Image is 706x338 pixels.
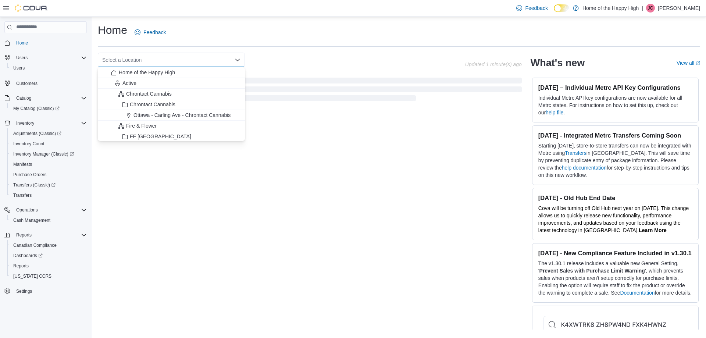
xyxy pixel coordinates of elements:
button: Inventory [1,118,90,128]
button: Operations [13,206,41,214]
a: My Catalog (Classic) [7,103,90,114]
span: Dashboards [13,253,43,259]
span: Inventory [13,119,87,128]
span: Customers [13,78,87,88]
img: Cova [15,4,48,12]
a: Transfers (Classic) [7,180,90,190]
button: Inventory [13,119,37,128]
strong: Prevent Sales with Purchase Limit Warning [539,268,645,274]
a: Transfers [565,150,586,156]
div: Jeremy Colli [646,4,655,13]
button: Catalog [1,93,90,103]
a: Feedback [132,25,169,40]
a: Canadian Compliance [10,241,60,250]
a: Customers [13,79,40,88]
span: Inventory Count [13,141,44,147]
span: Adjustments (Classic) [10,129,87,138]
a: Settings [13,287,35,296]
button: Home of the Happy High [98,67,245,78]
a: Purchase Orders [10,170,50,179]
span: Users [13,65,25,71]
a: Inventory Count [10,139,47,148]
p: Updated 1 minute(s) ago [465,61,522,67]
span: Active [122,79,136,87]
h3: [DATE] - New Compliance Feature Included in v1.30.1 [538,249,692,257]
p: Individual Metrc API key configurations are now available for all Metrc states. For instructions ... [538,94,692,116]
a: [US_STATE] CCRS [10,272,54,281]
a: Cash Management [10,216,53,225]
span: Users [13,53,87,62]
span: Canadian Compliance [10,241,87,250]
button: Manifests [7,159,90,170]
p: | [642,4,643,13]
a: help file [546,110,563,115]
span: Inventory Count [10,139,87,148]
h2: What's new [531,57,585,69]
h3: [DATE] – Individual Metrc API Key Configurations [538,84,692,91]
span: Manifests [10,160,87,169]
a: Reports [10,261,32,270]
span: FF [GEOGRAPHIC_DATA] [130,133,191,140]
button: Reports [13,231,35,239]
button: Home [1,38,90,48]
span: Reports [13,263,29,269]
span: Users [16,55,28,61]
span: Feedback [143,29,166,36]
button: Fire & Flower [98,121,245,131]
span: Loading [98,79,522,103]
button: Chrontact Cannabis [98,89,245,99]
a: Home [13,39,31,47]
p: Starting [DATE], store-to-store transfers can now be integrated with Metrc using in [GEOGRAPHIC_D... [538,142,692,179]
button: Catalog [13,94,34,103]
span: Cash Management [13,217,50,223]
p: [PERSON_NAME] [658,4,700,13]
span: Reports [16,232,32,238]
input: Dark Mode [554,4,569,12]
span: Inventory [16,120,34,126]
span: Operations [13,206,87,214]
span: Catalog [16,95,31,101]
a: View allExternal link [677,60,700,66]
button: Users [1,53,90,63]
span: Feedback [525,4,548,12]
a: Feedback [513,1,550,15]
span: Settings [13,287,87,296]
a: Inventory Manager (Classic) [7,149,90,159]
span: JC [648,4,653,13]
button: Ottawa - Carling Ave - Chrontact Cannabis [98,110,245,121]
span: Home of the Happy High [119,69,175,76]
span: Inventory Manager (Classic) [13,151,74,157]
a: Learn More [639,227,666,233]
span: Chrontact Cannabis [126,90,172,97]
button: [US_STATE] CCRS [7,271,90,281]
span: Transfers (Classic) [10,181,87,189]
span: [US_STATE] CCRS [13,273,51,279]
p: Home of the Happy High [582,4,639,13]
a: Transfers (Classic) [10,181,58,189]
a: Adjustments (Classic) [7,128,90,139]
a: My Catalog (Classic) [10,104,63,113]
span: My Catalog (Classic) [13,106,60,111]
button: Users [7,63,90,73]
a: Documentation [620,290,655,296]
span: Adjustments (Classic) [13,131,61,136]
span: Catalog [13,94,87,103]
span: Manifests [13,161,32,167]
span: Chrontact Cannabis [130,101,175,108]
button: Canadian Compliance [7,240,90,250]
span: Washington CCRS [10,272,87,281]
span: Transfers (Classic) [13,182,56,188]
span: Ottawa - Carling Ave - Chrontact Cannabis [133,111,231,119]
svg: External link [696,61,700,65]
button: Cash Management [7,215,90,225]
span: Home [16,40,28,46]
span: Operations [16,207,38,213]
a: help documentation [562,165,607,171]
span: Reports [13,231,87,239]
span: My Catalog (Classic) [10,104,87,113]
button: Chrontact Cannabis [98,99,245,110]
button: FF [GEOGRAPHIC_DATA] [98,131,245,142]
span: Transfers [10,191,87,200]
